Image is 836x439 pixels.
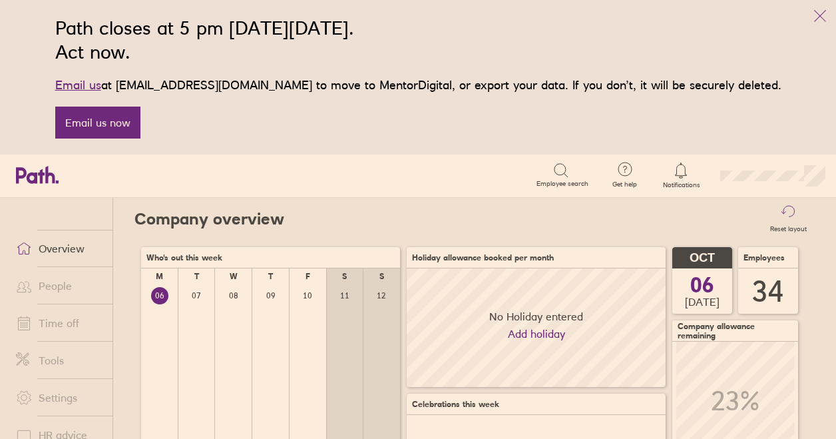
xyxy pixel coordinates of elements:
[752,274,784,308] div: 34
[134,198,284,240] h2: Company overview
[149,169,183,181] div: Search
[156,272,163,281] div: M
[660,181,703,189] span: Notifications
[55,107,140,139] a: Email us now
[5,235,112,262] a: Overview
[508,328,565,340] a: Add holiday
[690,274,714,296] span: 06
[55,16,781,64] h2: Path closes at 5 pm [DATE][DATE]. Act now.
[342,272,347,281] div: S
[268,272,273,281] div: T
[5,310,112,336] a: Time off
[55,76,781,95] p: at [EMAIL_ADDRESS][DOMAIN_NAME] to move to MentorDigital, or export your data. If you don’t, it w...
[412,400,499,409] span: Celebrations this week
[55,78,101,92] a: Email us
[146,253,222,262] span: Who's out this week
[690,251,715,265] span: OCT
[489,310,583,322] span: No Holiday entered
[5,347,112,374] a: Tools
[762,198,815,240] button: Reset layout
[536,180,588,188] span: Employee search
[678,322,793,340] span: Company allowance remaining
[194,272,199,281] div: T
[685,296,720,308] span: [DATE]
[5,384,112,411] a: Settings
[743,253,785,262] span: Employees
[762,221,815,233] label: Reset layout
[379,272,384,281] div: S
[412,253,554,262] span: Holiday allowance booked per month
[603,181,646,189] span: Get help
[230,272,238,281] div: W
[660,161,703,189] a: Notifications
[306,272,310,281] div: F
[5,272,112,299] a: People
